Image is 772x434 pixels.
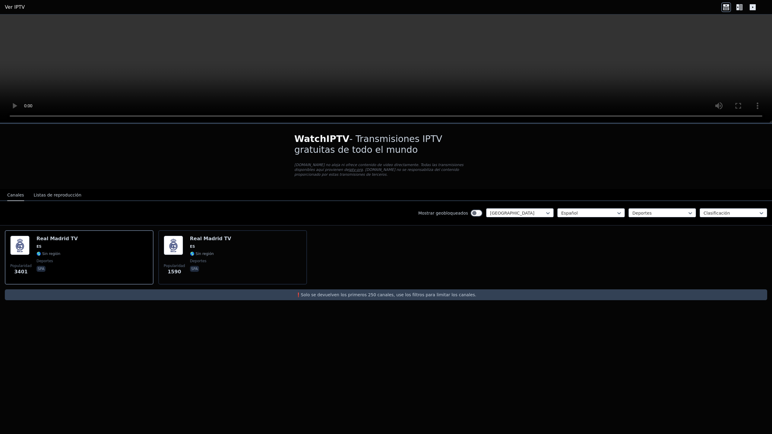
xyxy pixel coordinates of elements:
font: spa [38,267,44,271]
font: . [DOMAIN_NAME] no se responsabiliza del contenido proporcionado por estas transmisiones de terce... [294,168,459,177]
font: deportes [190,259,207,263]
font: Listas de reproducción [34,193,81,197]
font: 🌎 Sin región [190,252,214,256]
font: Canales [7,193,24,197]
font: WatchIPTV [294,134,350,144]
img: Real Madrid TV [10,236,30,255]
font: - Transmisiones IPTV gratuitas de todo el mundo [294,134,442,155]
font: Mostrar geobloqueados [418,211,468,215]
font: spa [191,267,198,271]
button: Canales [7,190,24,201]
font: Ver IPTV [5,4,25,10]
font: Real Madrid TV [36,236,78,241]
font: Real Madrid TV [190,236,231,241]
font: 🌎 Sin región [36,252,60,256]
font: Popularidad [10,264,32,268]
img: Real Madrid TV [164,236,183,255]
font: [DOMAIN_NAME] no aloja ni ofrece contenido de video directamente. Todas las transmisiones disponi... [294,163,464,172]
font: ❗️Solo se devuelven los primeros 250 canales, use los filtros para limitar los canales. [296,292,476,297]
font: Popularidad [164,264,185,268]
font: 3401 [14,269,28,275]
a: Ver IPTV [5,4,25,11]
font: ES [190,244,195,249]
font: ES [36,244,42,249]
button: Listas de reproducción [34,190,81,201]
font: 1590 [168,269,181,275]
a: iptv-org [349,168,363,172]
font: deportes [36,259,53,263]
